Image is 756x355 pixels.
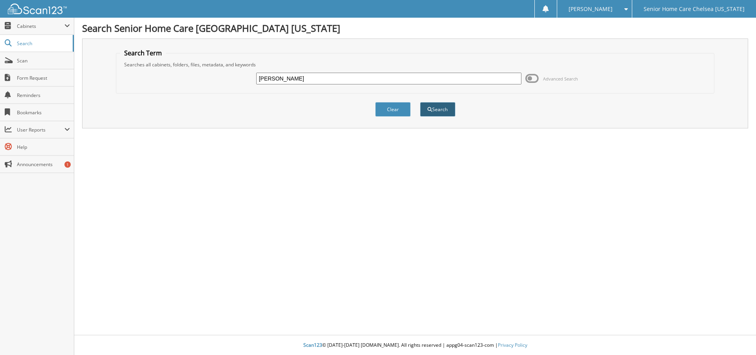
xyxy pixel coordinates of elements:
[543,76,578,82] span: Advanced Search
[17,144,70,150] span: Help
[17,92,70,99] span: Reminders
[120,49,166,57] legend: Search Term
[82,22,748,35] h1: Search Senior Home Care [GEOGRAPHIC_DATA] [US_STATE]
[17,126,64,133] span: User Reports
[64,161,71,168] div: 1
[120,61,710,68] div: Searches all cabinets, folders, files, metadata, and keywords
[644,7,745,11] span: Senior Home Care Chelsea [US_STATE]
[74,336,756,355] div: © [DATE]-[DATE] [DOMAIN_NAME]. All rights reserved | appg04-scan123-com |
[17,75,70,81] span: Form Request
[498,342,527,348] a: Privacy Policy
[420,102,455,117] button: Search
[17,40,69,47] span: Search
[375,102,411,117] button: Clear
[17,109,70,116] span: Bookmarks
[8,4,67,14] img: scan123-logo-white.svg
[17,23,64,29] span: Cabinets
[17,161,70,168] span: Announcements
[303,342,322,348] span: Scan123
[569,7,613,11] span: [PERSON_NAME]
[17,57,70,64] span: Scan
